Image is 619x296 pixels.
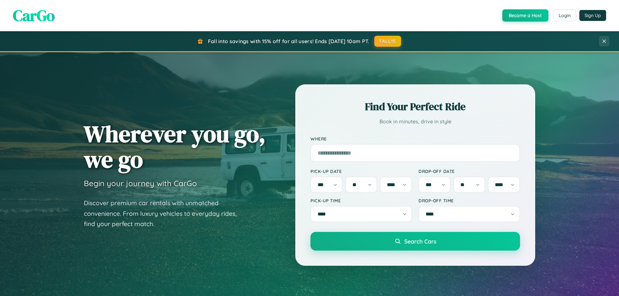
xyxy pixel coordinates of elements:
button: Become a Host [502,9,548,22]
span: CarGo [13,5,55,26]
h2: Find Your Perfect Ride [310,100,520,114]
label: Pick-up Time [310,198,412,203]
p: Discover premium car rentals with unmatched convenience. From luxury vehicles to everyday rides, ... [84,198,245,229]
label: Where [310,136,520,141]
label: Drop-off Date [418,168,520,174]
button: Sign Up [579,10,606,21]
span: Search Cars [404,238,436,245]
h3: Begin your journey with CarGo [84,178,197,188]
button: FALL15 [374,36,401,47]
button: Search Cars [310,232,520,251]
p: Book in minutes, drive in style [310,117,520,126]
label: Pick-up Date [310,168,412,174]
h1: Wherever you go, we go [84,121,266,172]
label: Drop-off Time [418,198,520,203]
button: Login [553,10,576,21]
span: Fall into savings with 15% off for all users! Ends [DATE] 10am PT. [208,38,369,44]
